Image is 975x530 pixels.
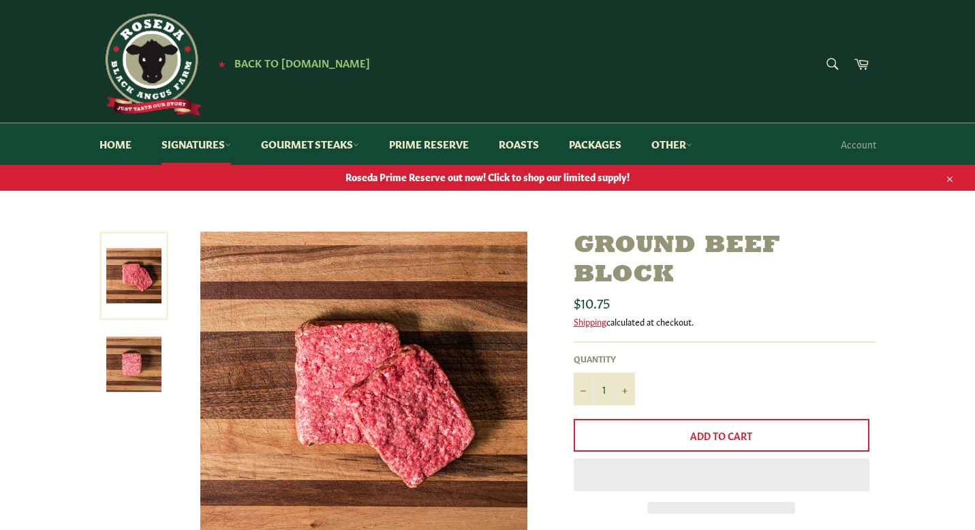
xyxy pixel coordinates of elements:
span: Back to [DOMAIN_NAME] [234,55,370,69]
a: Prime Reserve [375,123,482,165]
a: ★ Back to [DOMAIN_NAME] [211,58,370,69]
button: Increase item quantity by one [615,373,635,405]
a: Account [834,124,883,164]
a: Home [86,123,145,165]
button: Reduce item quantity by one [574,373,594,405]
span: ★ [218,58,226,69]
h1: Ground Beef Block [574,232,876,290]
label: Quantity [574,353,635,364]
span: Add to Cart [690,428,752,442]
a: Gourmet Steaks [247,123,373,165]
img: Roseda Beef [99,14,202,116]
div: calculated at checkout. [574,315,876,328]
span: $10.75 [574,292,610,311]
a: Packages [555,123,635,165]
img: Ground Beef Block [106,337,161,392]
a: Other [638,123,706,165]
a: Shipping [574,315,606,328]
button: Add to Cart [574,419,869,452]
a: Roasts [485,123,553,165]
a: Signatures [148,123,245,165]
